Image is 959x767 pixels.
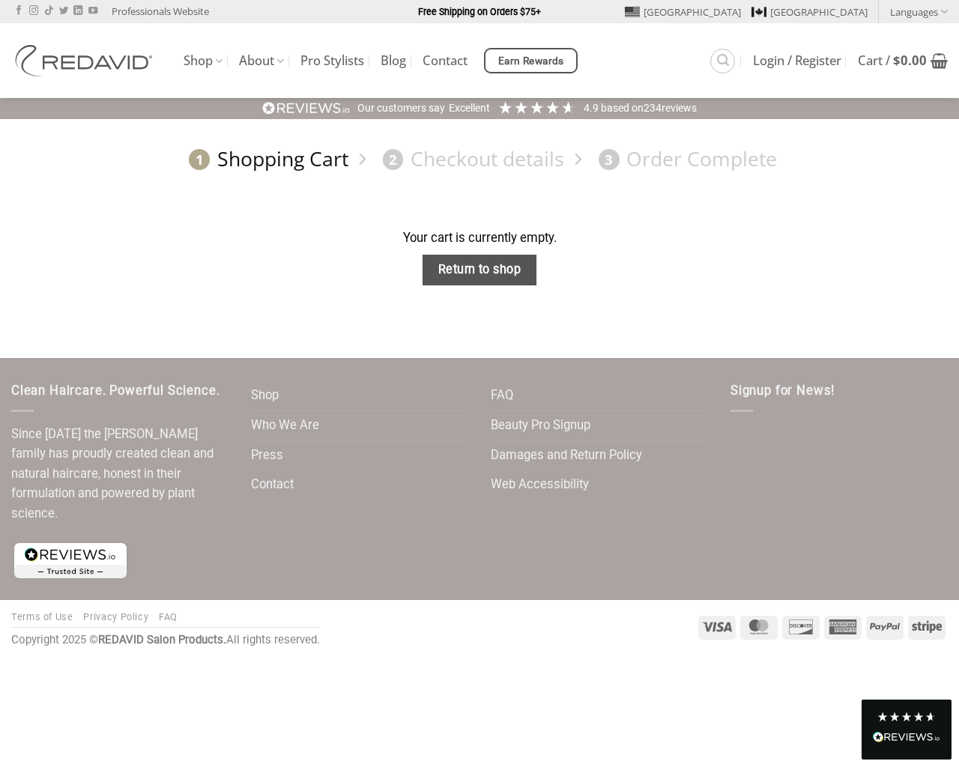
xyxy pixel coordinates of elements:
[59,6,68,16] a: Follow on Twitter
[383,149,404,170] span: 2
[449,101,490,116] div: Excellent
[601,102,644,114] span: Based on
[239,46,284,76] a: About
[484,48,578,73] a: Earn Rewards
[873,732,940,742] img: REVIEWS.io
[423,255,536,285] a: Return to shop
[491,470,589,500] a: Web Accessibility
[730,383,835,398] span: Signup for News!
[584,102,601,114] span: 4.9
[83,611,148,622] a: Privacy Policy
[491,411,590,440] a: Beauty Pro Signup
[753,55,841,67] span: Login / Register
[11,135,948,184] nav: Checkout steps
[644,102,662,114] span: 234
[858,44,948,77] a: View cart
[893,52,901,69] span: $
[11,540,130,581] img: reviews-trust-logo-1.png
[418,6,541,17] strong: Free Shipping on Orders $75+
[498,53,564,70] span: Earn Rewards
[381,47,406,74] a: Blog
[300,47,364,74] a: Pro Stylists
[710,49,735,73] a: Search
[491,441,642,470] a: Damages and Return Policy
[44,6,53,16] a: Follow on TikTok
[873,729,940,748] div: Read All Reviews
[357,101,445,116] div: Our customers say
[251,441,283,470] a: Press
[11,611,73,622] a: Terms of Use
[88,6,97,16] a: Follow on YouTube
[184,46,223,76] a: Shop
[11,228,948,249] div: Your cart is currently empty.
[98,633,226,646] strong: REDAVID Salon Products.
[497,100,576,115] div: 4.91 Stars
[696,613,948,640] div: Payment icons
[11,383,220,398] span: Clean Haircare. Powerful Science.
[159,611,178,622] a: FAQ
[29,6,38,16] a: Follow on Instagram
[375,146,564,172] a: 2Checkout details
[14,6,23,16] a: Follow on Facebook
[862,700,952,760] div: Read All Reviews
[262,101,351,115] img: REVIEWS.io
[753,47,841,74] a: Login / Register
[251,381,279,410] a: Shop
[73,6,82,16] a: Follow on LinkedIn
[625,1,741,23] a: [GEOGRAPHIC_DATA]
[890,1,948,22] a: Languages
[662,102,697,114] span: reviews
[251,470,294,500] a: Contact
[189,149,210,170] span: 1
[251,411,319,440] a: Who We Are
[751,1,868,23] a: [GEOGRAPHIC_DATA]
[491,381,513,410] a: FAQ
[893,52,927,69] bdi: 0.00
[877,711,937,723] div: 4.8 Stars
[11,631,320,649] div: Copyright 2025 © All rights reserved.
[11,425,229,524] p: Since [DATE] the [PERSON_NAME] family has proudly created clean and natural haircare, honest in t...
[11,45,161,76] img: REDAVID Salon Products | United States
[182,146,348,172] a: 1Shopping Cart
[858,55,927,67] span: Cart /
[423,47,468,74] a: Contact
